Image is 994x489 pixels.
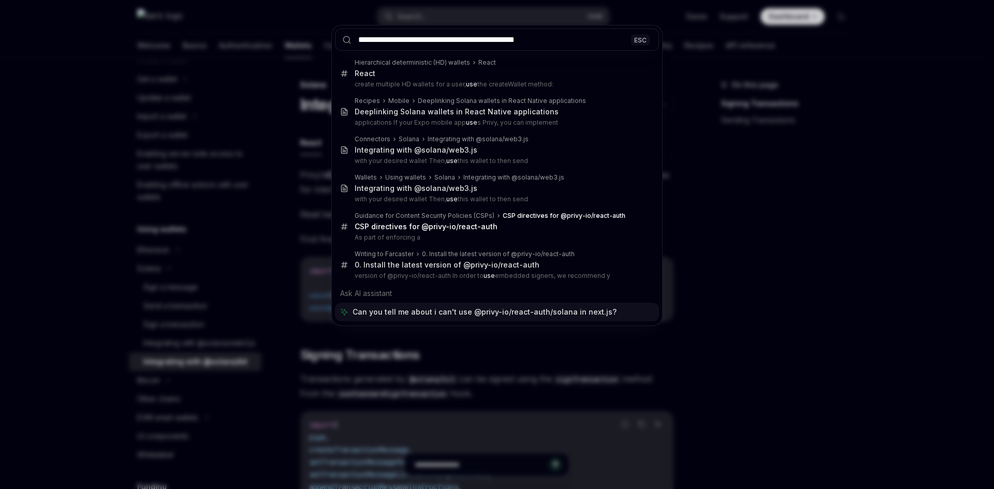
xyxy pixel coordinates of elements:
[385,173,426,182] div: Using wallets
[428,135,529,143] div: Integrating with @solana/web3.js
[355,118,637,127] p: applications If your Expo mobile app s Privy, you can implement
[355,260,539,270] div: 0. Install the latest version of @privy-io/react-auth
[503,212,625,219] b: CSP directives for @privy-io/react-auth
[631,34,650,45] div: ESC
[355,135,390,143] div: Connectors
[463,173,564,182] div: Integrating with @solana/web3.js
[355,69,375,78] div: React
[355,97,380,105] div: Recipes
[335,284,659,303] div: Ask AI assistant
[466,118,477,126] b: use
[478,58,496,67] div: React
[422,250,575,258] div: 0. Install the latest version of @privy-io/react-auth
[446,157,458,165] b: use
[355,195,637,203] p: with your desired wallet Then, this wallet to then send
[446,195,458,203] b: use
[355,250,414,258] div: Writing to Farcaster
[484,272,495,279] b: use
[355,222,498,231] b: CSP directives for @privy-io/react-auth
[355,58,470,67] div: Hierarchical deterministic (HD) wallets
[355,107,559,116] div: Deeplinking Solana wallets in React Native applications
[355,173,377,182] div: Wallets
[399,135,419,143] div: Solana
[353,307,617,317] span: Can you tell me about i can't use @privy-io/react-auth/solana in next.js?
[388,97,410,105] div: Mobile
[355,80,637,88] p: create multiple HD wallets for a user, the createWallet method:
[466,80,477,88] b: use
[418,97,586,105] div: Deeplinking Solana wallets in React Native applications
[355,157,637,165] p: with your desired wallet Then, this wallet to then send
[355,272,637,280] p: version of @privy-io/react-auth In order to embedded signers, we recommend y
[434,173,455,182] div: Solana
[355,145,477,155] div: Integrating with @solana/web3.js
[355,233,637,242] p: As part of enforcing a
[355,212,494,220] div: Guidance for Content Security Policies (CSPs)
[355,184,477,193] div: Integrating with @solana/web3.js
